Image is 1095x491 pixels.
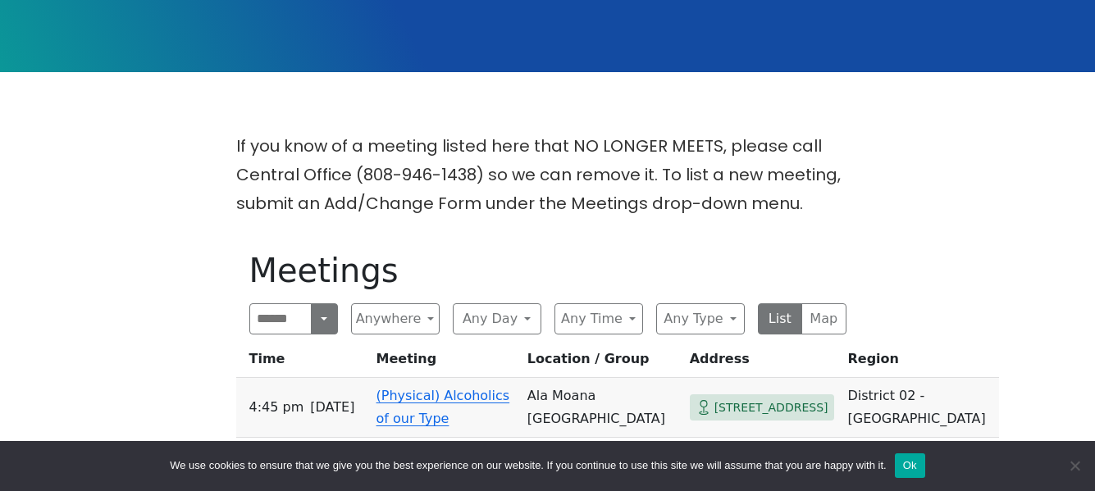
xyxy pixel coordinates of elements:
button: Any Type [656,303,745,334]
p: If you know of a meeting listed here that NO LONGER MEETS, please call Central Office (808-946-14... [236,132,860,218]
button: Anywhere [351,303,440,334]
button: Any Time [554,303,643,334]
span: 4:45 PM [249,396,304,419]
td: District 02 - [GEOGRAPHIC_DATA] [841,378,998,438]
th: Location / Group [521,348,683,378]
a: (Physical) Alcoholics of our Type [376,388,510,426]
input: Search [249,303,313,334]
th: Time [236,348,370,378]
th: Region [841,348,998,378]
span: [DATE] [310,396,354,419]
span: [STREET_ADDRESS] [714,398,828,418]
h1: Meetings [249,251,846,290]
span: No [1066,457,1083,474]
button: Any Day [453,303,541,334]
th: Address [683,348,842,378]
button: Map [801,303,846,334]
span: We use cookies to ensure that we give you the best experience on our website. If you continue to ... [170,457,886,474]
td: Ala Moana [GEOGRAPHIC_DATA] [521,378,683,438]
button: List [758,303,803,334]
th: Meeting [370,348,521,378]
button: Ok [895,453,925,478]
button: Search [311,303,337,334]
